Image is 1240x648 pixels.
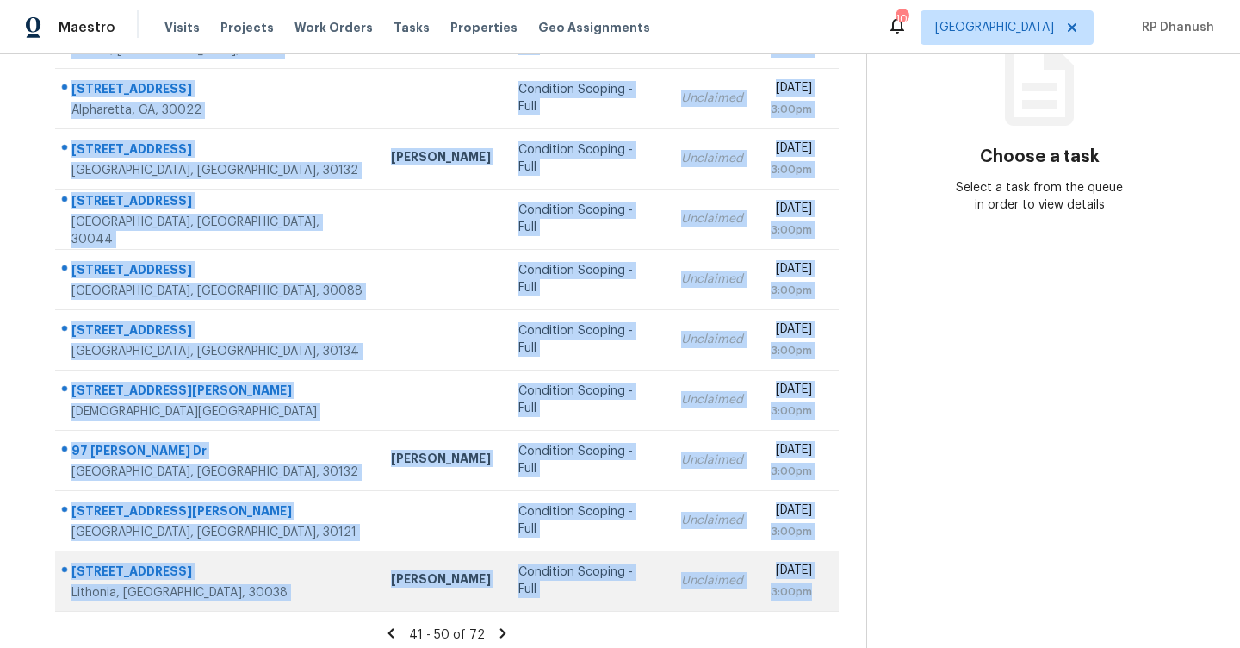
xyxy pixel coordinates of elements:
div: [STREET_ADDRESS] [71,192,363,214]
div: Condition Scoping - Full [518,503,654,538]
div: Alpharetta, GA, 30022 [71,102,363,119]
div: [GEOGRAPHIC_DATA], [GEOGRAPHIC_DATA], 30134 [71,343,363,360]
span: Tasks [394,22,430,34]
div: Unclaimed [681,452,743,469]
div: [GEOGRAPHIC_DATA], [GEOGRAPHIC_DATA], 30044 [71,214,363,248]
span: Properties [450,19,518,36]
div: 3:00pm [771,523,812,540]
div: Lithonia, [GEOGRAPHIC_DATA], 30038 [71,584,363,601]
div: Condition Scoping - Full [518,322,654,357]
div: [DATE] [771,79,812,101]
div: [GEOGRAPHIC_DATA], [GEOGRAPHIC_DATA], 30132 [71,162,363,179]
div: [GEOGRAPHIC_DATA], [GEOGRAPHIC_DATA], 30088 [71,283,363,300]
div: [DEMOGRAPHIC_DATA][GEOGRAPHIC_DATA] [71,403,363,421]
span: 41 - 50 of 72 [409,629,485,641]
div: [PERSON_NAME] [391,570,491,592]
div: 3:00pm [771,282,812,299]
span: Projects [220,19,274,36]
div: [DATE] [771,260,812,282]
div: Unclaimed [681,391,743,408]
div: Condition Scoping - Full [518,141,654,176]
span: Visits [164,19,200,36]
div: 3:00pm [771,221,812,239]
div: [STREET_ADDRESS][PERSON_NAME] [71,502,363,524]
div: 3:00pm [771,402,812,420]
div: Unclaimed [681,90,743,107]
div: [STREET_ADDRESS] [71,321,363,343]
div: 3:00pm [771,342,812,359]
div: [DATE] [771,140,812,161]
div: Unclaimed [681,512,743,529]
div: [STREET_ADDRESS] [71,563,363,584]
div: [DATE] [771,321,812,342]
div: 104 [896,10,908,28]
h3: Choose a task [980,148,1100,165]
div: [PERSON_NAME] [391,450,491,471]
div: [DATE] [771,562,812,583]
div: Select a task from the queue in order to view details [953,179,1126,214]
div: Condition Scoping - Full [518,262,654,296]
div: [STREET_ADDRESS] [71,80,363,102]
div: Unclaimed [681,210,743,227]
div: Unclaimed [681,572,743,589]
div: Unclaimed [681,150,743,167]
div: [PERSON_NAME] [391,148,491,170]
div: 3:00pm [771,101,812,118]
span: Work Orders [294,19,373,36]
div: Condition Scoping - Full [518,443,654,477]
span: Maestro [59,19,115,36]
div: Condition Scoping - Full [518,383,654,417]
div: [STREET_ADDRESS][PERSON_NAME] [71,382,363,403]
div: 3:00pm [771,463,812,480]
div: Condition Scoping - Full [518,202,654,236]
div: Condition Scoping - Full [518,564,654,598]
div: [GEOGRAPHIC_DATA], [GEOGRAPHIC_DATA], 30121 [71,524,363,541]
div: 3:00pm [771,161,812,178]
div: [STREET_ADDRESS] [71,261,363,283]
div: [DATE] [771,381,812,402]
div: Unclaimed [681,271,743,288]
div: [STREET_ADDRESS] [71,140,363,162]
span: [GEOGRAPHIC_DATA] [935,19,1054,36]
div: 97 [PERSON_NAME] Dr [71,442,363,464]
span: RP Dhanush [1135,19,1214,36]
div: [GEOGRAPHIC_DATA], [GEOGRAPHIC_DATA], 30132 [71,464,363,481]
span: Geo Assignments [538,19,650,36]
div: [DATE] [771,200,812,221]
div: 3:00pm [771,583,812,601]
div: Condition Scoping - Full [518,81,654,115]
div: Unclaimed [681,331,743,348]
div: [DATE] [771,441,812,463]
div: [DATE] [771,502,812,523]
